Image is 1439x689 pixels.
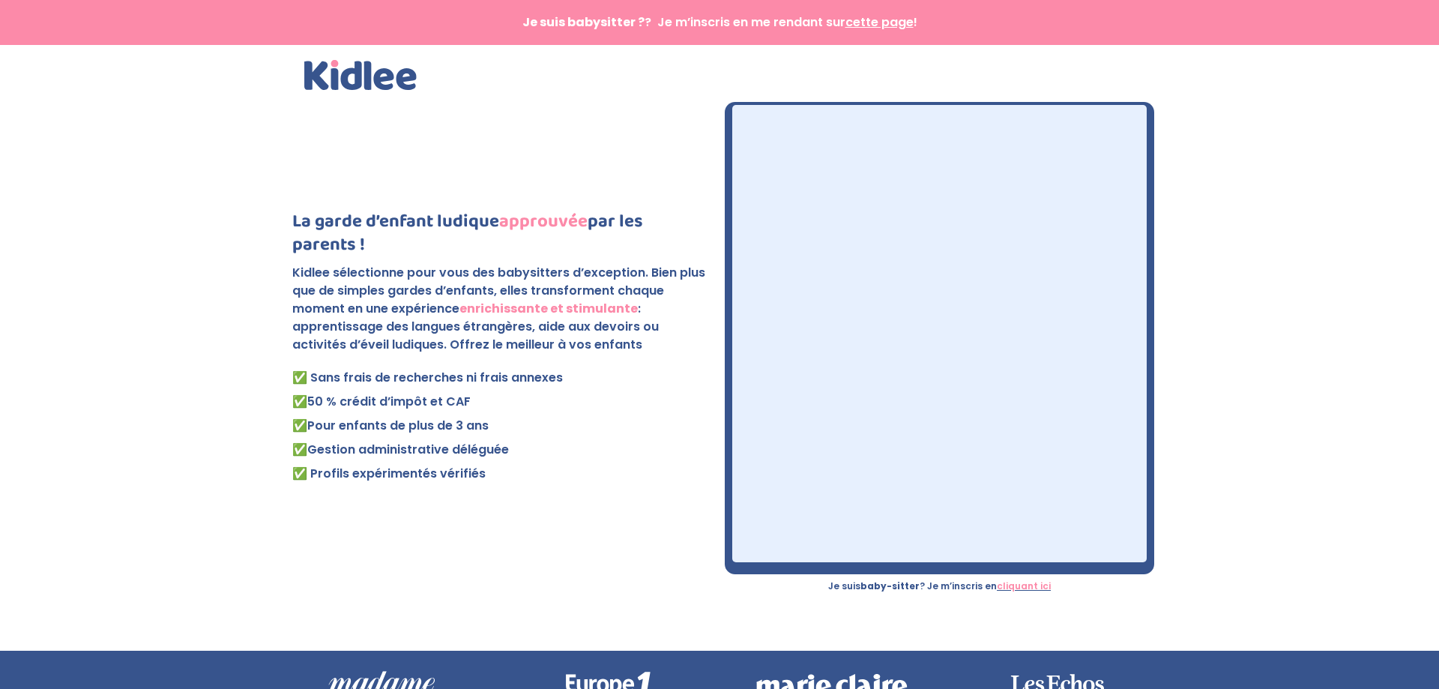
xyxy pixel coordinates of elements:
[292,465,486,482] span: ✅ Profils expérimentés vérifiés
[860,580,920,592] strong: baby-sitter
[304,16,1135,28] p: ? Je m’inscris en me rendant sur !
[732,582,1147,591] p: Je suis ? Je m’inscris en
[292,393,489,434] span: 50 % crédit d’impôt et CAF Pour enfants de plus de 3 ans
[292,369,563,386] span: ✅ Sans frais de recherches ni frais annexes
[292,210,707,264] h1: La garde d’enfant ludique par les parents !
[292,441,509,458] span: ✅Gestion administrative déléguée
[997,580,1051,592] a: cliquant ici
[292,264,707,366] p: Kidlee sélectionne pour vous des babysitters d’exception. Bien plus que de simples gardes d’enfan...
[459,300,638,317] strong: enrichissante et stimulante
[304,60,417,90] img: Kidlee - Logo
[292,393,307,410] strong: ✅
[732,105,1147,562] iframe: formulaire-inscription-famille
[522,13,645,31] strong: Je suis babysitter ?
[845,13,914,31] span: cette page
[292,417,307,434] strong: ✅
[499,207,588,236] strong: approuvée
